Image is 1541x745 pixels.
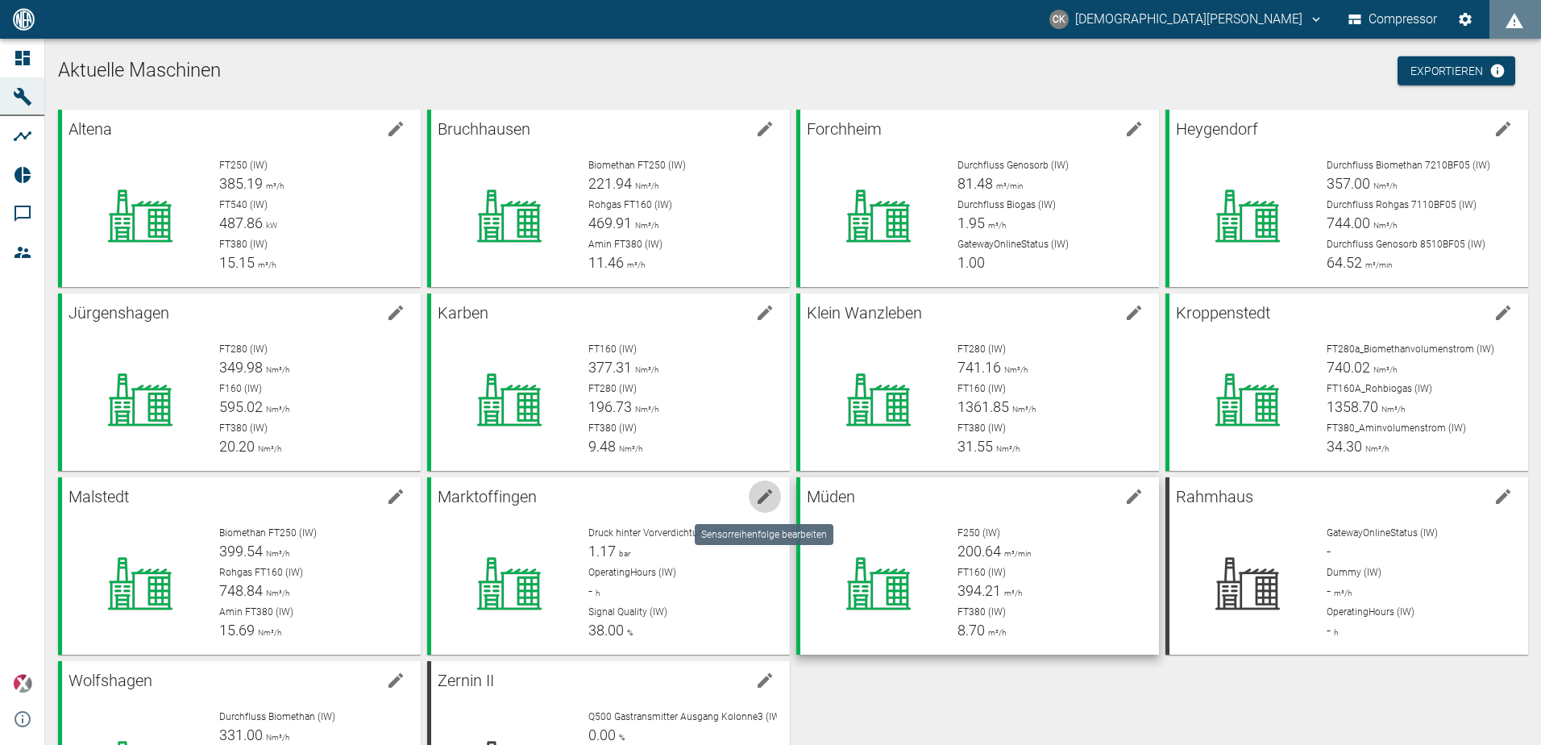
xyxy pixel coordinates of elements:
span: Nm³/h [1001,365,1028,374]
a: Exportieren [1398,56,1515,86]
span: FT380 (IW) [588,422,637,434]
button: edit machine [1118,481,1150,513]
span: FT380_Aminvolumenstrom (IW) [1327,422,1466,434]
span: Dummy (IW) [1327,567,1381,578]
span: m³/h [985,221,1006,230]
span: Nm³/h [632,181,658,190]
span: 399.54 [219,543,263,560]
img: logo [11,8,36,30]
span: 487.86 [219,214,263,231]
span: 200.64 [957,543,1001,560]
span: m³/h [1001,589,1022,597]
span: Rohgas FT160 (IW) [588,199,672,210]
a: Forchheimedit machineDurchfluss Genosorb (IW)81.48m³/minDurchfluss Biogas (IW)1.95m³/hGatewayOnli... [796,110,1159,287]
span: 469.91 [588,214,632,231]
a: Klein Wanzlebenedit machineFT280 (IW)741.16Nm³/hFT160 (IW)1361.85Nm³/hFT380 (IW)31.55Nm³/h [796,293,1159,471]
span: % [624,628,633,637]
span: 741.16 [957,359,1001,376]
span: Durchfluss Biomethan 7210BF05 (IW) [1327,160,1490,171]
span: Wolfshagen [69,671,152,690]
span: 377.31 [588,359,632,376]
span: 331.00 [219,726,263,743]
span: 1.17 [588,543,616,560]
span: 385.19 [219,175,263,192]
span: Nm³/h [993,444,1020,453]
span: Biomethan FT250 (IW) [588,160,686,171]
span: - [1327,543,1331,560]
span: Nm³/h [1370,221,1397,230]
span: m³/min [1362,260,1393,269]
span: Durchfluss Genosorb (IW) [957,160,1069,171]
button: edit machine [749,297,781,329]
span: 221.94 [588,175,632,192]
span: 394.21 [957,582,1001,599]
span: m³/h [255,260,276,269]
span: Nm³/h [1370,365,1397,374]
button: edit machine [1487,297,1519,329]
span: % [616,733,625,742]
button: edit machine [380,113,412,145]
span: 357.00 [1327,175,1370,192]
span: - [1327,582,1331,599]
div: CK [1049,10,1069,29]
a: Müdenedit machineF250 (IW)200.64m³/minFT160 (IW)394.21m³/hFT380 (IW)8.70m³/h [796,477,1159,655]
span: 15.69 [219,622,255,639]
button: Compressor [1345,5,1441,34]
button: edit machine [749,664,781,697]
div: Sensorreihenfolge bearbeiten [695,524,833,545]
span: FT280a_Biomethanvolumenstrom (IW) [1327,343,1494,355]
span: m³/h [985,628,1006,637]
span: Forchheim [807,119,882,139]
span: Rahmhaus [1176,487,1253,506]
button: edit machine [380,297,412,329]
span: Nm³/h [255,628,281,637]
span: F160 (IW) [219,383,262,394]
span: m³/min [993,181,1024,190]
h1: Aktuelle Maschinen [58,58,1528,84]
span: Nm³/h [632,405,658,414]
span: FT280 (IW) [957,343,1006,355]
span: Jürgenshagen [69,303,169,323]
span: m³/h [1331,589,1352,597]
span: Druck hinter Vorverdichtung (IW) [588,527,729,539]
span: 31.55 [957,438,993,455]
span: Nm³/h [1370,181,1397,190]
span: Malstedt [69,487,129,506]
span: Nm³/h [263,405,289,414]
span: m³/min [1001,549,1032,558]
a: Altenaedit machineFT250 (IW)385.19m³/hFT540 (IW)487.86kWFT380 (IW)15.15m³/h [58,110,421,287]
button: edit machine [1487,113,1519,145]
button: edit machine [380,664,412,697]
span: Nm³/h [263,365,289,374]
span: - [588,582,592,599]
a: Karbenedit machineFT160 (IW)377.31Nm³/hFT280 (IW)196.73Nm³/hFT380 (IW)9.48Nm³/h [427,293,790,471]
span: Durchfluss Biomethan (IW) [219,711,335,722]
button: Einstellungen [1451,5,1480,34]
a: Bruchhausenedit machineBiomethan FT250 (IW)221.94Nm³/hRohgas FT160 (IW)469.91Nm³/hAmin FT380 (IW)... [427,110,790,287]
span: FT160 (IW) [957,383,1006,394]
span: Amin FT380 (IW) [588,239,663,250]
span: 196.73 [588,398,632,415]
span: 15.15 [219,254,255,271]
span: 34.30 [1327,438,1362,455]
span: 20.20 [219,438,255,455]
span: kW [263,221,277,230]
span: Rohgas FT160 (IW) [219,567,303,578]
span: 64.52 [1327,254,1362,271]
span: Marktoffingen [438,487,537,506]
span: h [1331,628,1338,637]
span: m³/h [624,260,645,269]
span: 740.02 [1327,359,1370,376]
span: Nm³/h [263,589,289,597]
span: Amin FT380 (IW) [219,606,293,618]
span: 1.00 [957,254,985,271]
span: FT160 (IW) [588,343,637,355]
span: FT280 (IW) [588,383,637,394]
span: F250 (IW) [957,527,1000,539]
svg: Jetzt mit HF Export [1489,63,1506,79]
span: Nm³/h [1378,405,1405,414]
span: Bruchhausen [438,119,530,139]
span: 81.48 [957,175,993,192]
button: edit machine [1487,481,1519,513]
span: Müden [807,487,855,506]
